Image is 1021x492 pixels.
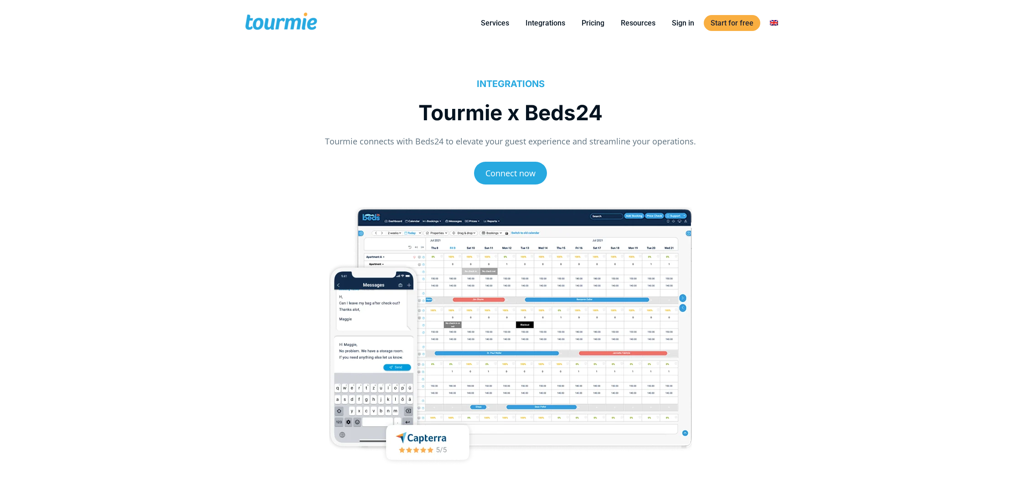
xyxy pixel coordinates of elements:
[704,15,760,31] a: Start for free
[575,17,611,29] a: Pricing
[665,17,701,29] a: Sign in
[474,162,547,184] a: Connect now
[477,78,545,89] a: INTEGRATIONS
[519,17,572,29] a: Integrations
[258,99,763,126] h1: Tourmie x Beds24
[474,17,516,29] a: Services
[258,135,763,148] p: Tourmie connects with Beds24 to elevate your guest experience and streamline your operations.
[614,17,662,29] a: Resources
